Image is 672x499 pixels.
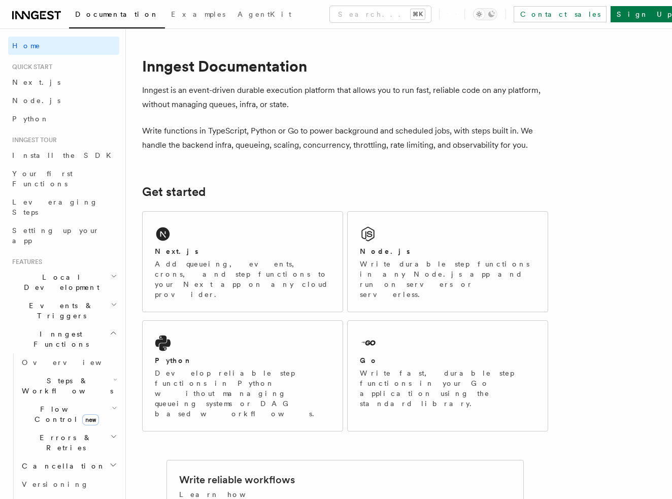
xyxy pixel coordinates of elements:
[155,355,192,365] h2: Python
[8,329,110,349] span: Inngest Functions
[22,358,126,367] span: Overview
[8,37,119,55] a: Home
[142,83,548,112] p: Inngest is an event-driven durable execution platform that allows you to run fast, reliable code ...
[142,211,343,312] a: Next.jsAdd queueing, events, crons, and step functions to your Next app on any cloud provider.
[142,320,343,431] a: PythonDevelop reliable step functions in Python without managing queueing systems or DAG based wo...
[8,110,119,128] a: Python
[360,246,410,256] h2: Node.js
[12,198,98,216] span: Leveraging Steps
[155,259,330,300] p: Add queueing, events, crons, and step functions to your Next app on any cloud provider.
[142,124,548,152] p: Write functions in TypeScript, Python or Go to power background and scheduled jobs, with steps bu...
[8,63,52,71] span: Quick start
[75,10,159,18] span: Documentation
[18,475,119,493] a: Versioning
[165,3,231,27] a: Examples
[12,96,60,105] span: Node.js
[22,480,89,488] span: Versioning
[171,10,225,18] span: Examples
[360,368,535,409] p: Write fast, durable step functions in your Go application using the standard library.
[514,6,607,22] a: Contact sales
[155,246,198,256] h2: Next.js
[82,414,99,425] span: new
[69,3,165,28] a: Documentation
[179,473,295,487] h2: Write reliable workflows
[142,57,548,75] h1: Inngest Documentation
[8,73,119,91] a: Next.js
[18,372,119,400] button: Steps & Workflows
[12,226,99,245] span: Setting up your app
[12,115,49,123] span: Python
[18,433,110,453] span: Errors & Retries
[8,268,119,296] button: Local Development
[330,6,431,22] button: Search...⌘K
[12,151,117,159] span: Install the SDK
[12,78,60,86] span: Next.js
[360,355,378,365] h2: Go
[8,193,119,221] a: Leveraging Steps
[8,296,119,325] button: Events & Triggers
[360,259,535,300] p: Write durable step functions in any Node.js app and run on servers or serverless.
[8,301,111,321] span: Events & Triggers
[8,136,57,144] span: Inngest tour
[473,8,497,20] button: Toggle dark mode
[8,325,119,353] button: Inngest Functions
[8,272,111,292] span: Local Development
[8,221,119,250] a: Setting up your app
[8,258,42,266] span: Features
[18,457,119,475] button: Cancellation
[18,404,112,424] span: Flow Control
[18,461,106,471] span: Cancellation
[18,428,119,457] button: Errors & Retries
[142,185,206,199] a: Get started
[12,41,41,51] span: Home
[238,10,291,18] span: AgentKit
[12,170,73,188] span: Your first Functions
[231,3,297,27] a: AgentKit
[8,146,119,164] a: Install the SDK
[8,91,119,110] a: Node.js
[347,211,548,312] a: Node.jsWrite durable step functions in any Node.js app and run on servers or serverless.
[8,164,119,193] a: Your first Functions
[18,376,113,396] span: Steps & Workflows
[155,368,330,419] p: Develop reliable step functions in Python without managing queueing systems or DAG based workflows.
[347,320,548,431] a: GoWrite fast, durable step functions in your Go application using the standard library.
[18,353,119,372] a: Overview
[411,9,425,19] kbd: ⌘K
[18,400,119,428] button: Flow Controlnew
